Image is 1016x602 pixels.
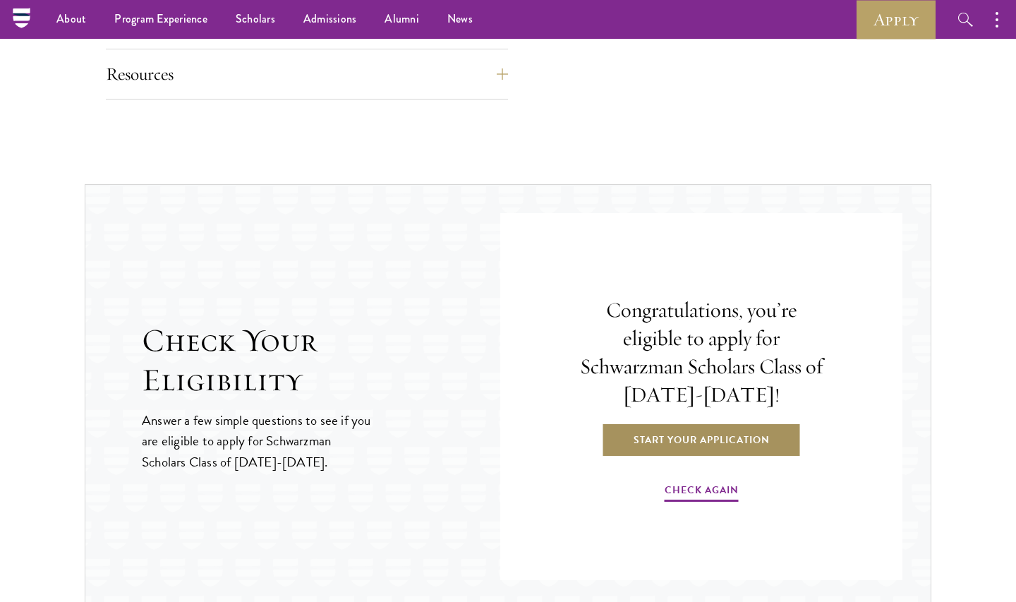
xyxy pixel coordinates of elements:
p: Answer a few simple questions to see if you are eligible to apply for Schwarzman Scholars Class o... [142,410,373,471]
a: Check Again [665,481,739,503]
h2: Check Your Eligibility [142,321,500,400]
button: Resources [106,57,508,91]
a: Start Your Application [602,423,802,457]
h4: Congratulations, you’re eligible to apply for Schwarzman Scholars Class of [DATE]-[DATE]! [578,296,825,409]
